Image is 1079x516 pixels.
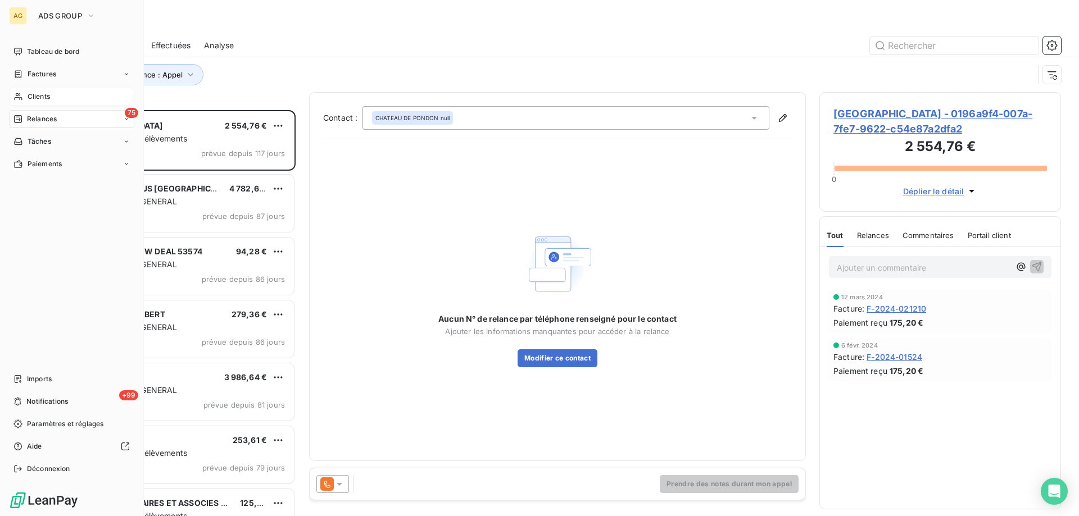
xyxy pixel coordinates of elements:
span: CHATEAU DE PONDON null [375,114,450,122]
span: MAN TRUCK & BUS [GEOGRAPHIC_DATA] [79,184,238,193]
span: Notifications [26,396,68,407]
span: Commentaires [903,231,954,240]
span: prévue depuis 86 jours [202,275,285,284]
span: LACOURTE NOTAIRES ET ASSOCIES NOTAIRES [79,498,261,508]
span: Aucun N° de relance par téléphone renseigné pour le contact [438,313,677,325]
span: Tâches [28,136,51,147]
span: Facture : [833,303,864,314]
span: Effectuées [151,40,191,51]
span: Ajouter les informations manquantes pour accéder à la relance [445,327,669,336]
span: prévue depuis 117 jours [201,149,285,158]
span: 3 986,64 € [224,372,268,382]
input: Rechercher [870,36,1039,54]
span: Relances [857,231,889,240]
span: 279,36 € [232,309,267,319]
span: F-2024-021210 [867,303,926,314]
span: 175,20 € [890,317,923,328]
span: 253,61 € [233,435,267,445]
span: Paiements [28,159,62,169]
span: Relances [27,114,57,124]
span: Aide [27,441,42,451]
img: Logo LeanPay [9,491,79,509]
div: grid [54,110,296,516]
img: Empty state [522,228,593,300]
a: Tâches [9,133,134,150]
span: Paiement reçu [833,365,887,377]
label: Contact : [323,112,362,124]
a: Clients [9,88,134,106]
span: ADS GROUP [38,11,82,20]
span: +99 [119,390,138,400]
span: F-2024-01524 [867,351,922,363]
a: Factures [9,65,134,83]
span: prévue depuis 87 jours [202,212,285,221]
a: Imports [9,370,134,388]
span: 2 554,76 € [225,121,268,130]
span: Imports [27,374,52,384]
span: Tableau de bord [27,47,79,57]
span: Portail client [968,231,1011,240]
span: 6 févr. 2024 [841,342,878,349]
span: 12 mars 2024 [841,294,883,300]
span: prévue depuis 79 jours [202,463,285,472]
span: 94,28 € [236,246,267,256]
button: Prendre des notes durant mon appel [660,475,799,493]
a: Aide [9,437,134,455]
a: Tableau de bord [9,43,134,61]
span: 175,20 € [890,365,923,377]
span: Analyse [204,40,234,51]
span: 125,71 € [240,498,272,508]
span: Paiement reçu [833,317,887,328]
span: Déplier le détail [903,185,964,197]
span: 75 [125,108,138,118]
div: Open Intercom Messenger [1041,478,1068,505]
span: Paramètres et réglages [27,419,103,429]
a: Paiements [9,155,134,173]
span: prévue depuis 81 jours [203,400,285,409]
span: prévue depuis 86 jours [202,337,285,346]
span: Déconnexion [27,464,70,474]
button: Modifier ce contact [518,349,597,367]
a: 75Relances [9,110,134,128]
span: Facture : [833,351,864,363]
span: Factures [28,69,56,79]
span: Clients [28,92,50,102]
span: [GEOGRAPHIC_DATA] - 0196a9f4-007a-7fe7-9622-c54e87a2dfa2 [833,106,1047,136]
h3: 2 554,76 € [833,136,1047,159]
span: 4 782,66 € [229,184,272,193]
div: AG [9,7,27,25]
a: Paramètres et réglages [9,415,134,433]
span: Tout [827,231,844,240]
span: 0 [832,175,836,184]
button: Déplier le détail [900,185,981,198]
